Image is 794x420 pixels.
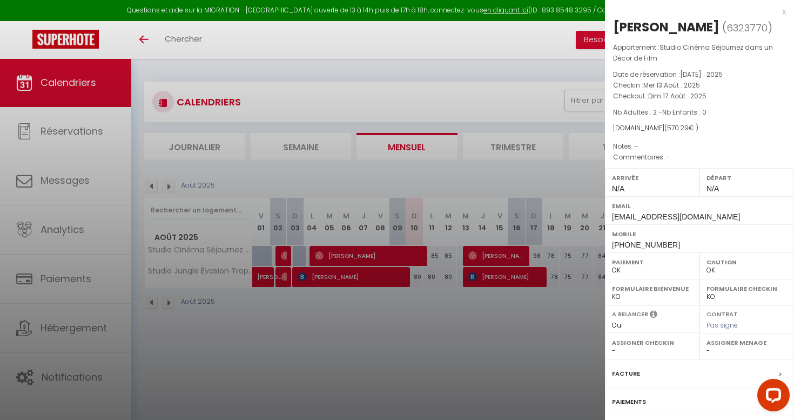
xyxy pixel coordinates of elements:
span: N/A [706,184,719,193]
label: Formulaire Bienvenue [612,283,692,294]
label: Départ [706,172,787,183]
p: Checkin : [613,80,786,91]
label: Facture [612,368,640,379]
p: Appartement : [613,42,786,64]
label: Formulaire Checkin [706,283,787,294]
span: 6323770 [726,21,768,35]
label: Caution [706,257,787,268]
span: [PHONE_NUMBER] [612,241,680,249]
span: Studio Cinéma Séjournez dans un Décor de Film [613,43,773,63]
label: Assigner Menage [706,337,787,348]
span: Mer 13 Août . 2025 [643,81,700,90]
label: Contrat [706,310,738,317]
p: Commentaires : [613,152,786,163]
span: - [635,142,638,151]
span: Pas signé [706,321,738,330]
label: Assigner Checkin [612,337,692,348]
p: Notes : [613,141,786,152]
span: [EMAIL_ADDRESS][DOMAIN_NAME] [612,212,740,221]
span: ( € ) [664,123,698,132]
span: Dim 17 Août . 2025 [648,91,706,101]
div: x [605,5,786,18]
label: Mobile [612,229,787,239]
span: - [667,152,670,162]
span: ( ) [722,20,772,35]
span: Nb Enfants : 0 [662,108,706,117]
label: Email [612,201,787,211]
p: Checkout : [613,91,786,102]
label: A relancer [612,310,648,319]
span: 570.29 [667,123,689,132]
span: [DATE] . 2025 [680,70,723,79]
span: N/A [612,184,624,193]
label: Arrivée [612,172,692,183]
div: [PERSON_NAME] [613,18,719,36]
i: Sélectionner OUI si vous souhaiter envoyer les séquences de messages post-checkout [650,310,657,322]
span: Nb Adultes : 2 - [613,108,706,117]
label: Paiement [612,257,692,268]
iframe: LiveChat chat widget [749,375,794,420]
label: Paiements [612,396,646,408]
p: Date de réservation : [613,69,786,80]
div: [DOMAIN_NAME] [613,123,786,134]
